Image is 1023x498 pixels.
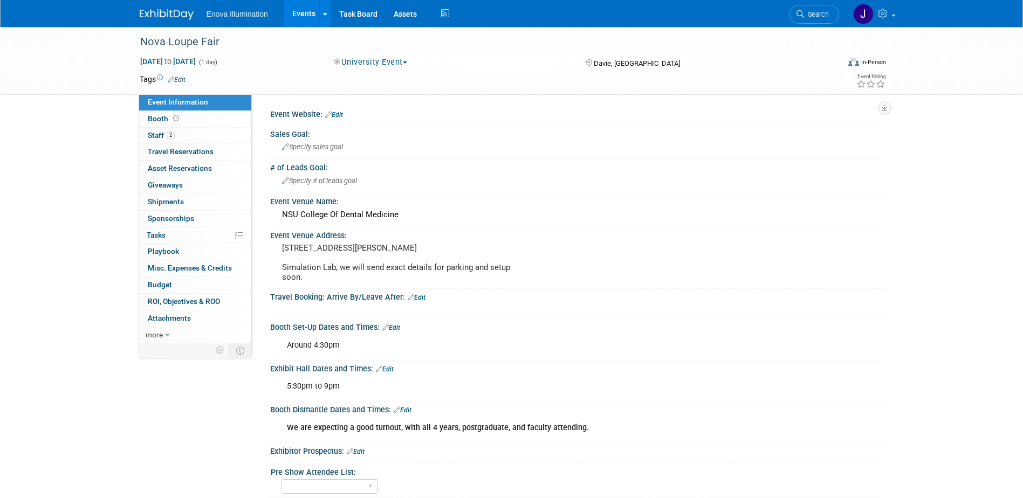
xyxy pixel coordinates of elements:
[140,74,186,85] td: Tags
[139,94,251,110] a: Event Information
[139,111,251,127] a: Booth
[139,277,251,293] a: Budget
[139,294,251,310] a: ROI, Objectives & ROO
[229,343,251,357] td: Toggle Event Tabs
[146,330,163,339] span: more
[804,10,829,18] span: Search
[139,177,251,193] a: Giveaways
[394,406,411,414] a: Edit
[198,59,217,66] span: (1 day)
[139,227,251,244] a: Tasks
[163,57,173,66] span: to
[211,343,230,357] td: Personalize Event Tab Strip
[139,144,251,160] a: Travel Reservations
[171,114,181,122] span: Booth not reserved yet
[148,181,183,189] span: Giveaways
[382,324,400,331] a: Edit
[148,131,175,140] span: Staff
[148,247,179,255] span: Playbook
[139,260,251,276] a: Misc. Expenses & Credits
[376,365,394,373] a: Edit
[148,214,194,223] span: Sponsorships
[347,448,365,455] a: Edit
[279,335,765,356] div: Around 4:30pm
[148,98,208,106] span: Event Information
[139,211,251,227] a: Sponsorships
[139,310,251,327] a: Attachments
[330,57,411,68] button: University Event
[278,206,876,223] div: NSU College Of Dental Medicine
[270,160,884,173] div: # of Leads Goal:
[270,227,884,241] div: Event Venue Address:
[594,59,680,67] span: Davie, [GEOGRAPHIC_DATA]
[148,114,181,123] span: Booth
[139,161,251,177] a: Asset Reservations
[167,131,175,139] span: 2
[270,443,884,457] div: Exhibitor Prospectus:
[270,361,884,375] div: Exhibit Hall Dates and Times:
[861,58,886,66] div: In-Person
[270,126,884,140] div: Sales Goal:
[270,402,884,416] div: Booth Dismantle Dates and Times:
[140,9,194,20] img: ExhibitDay
[168,76,186,84] a: Edit
[270,319,884,333] div: Booth Set-Up Dates and Times:
[148,147,214,156] span: Travel Reservations
[325,111,343,119] a: Edit
[148,297,220,306] span: ROI, Objectives & ROO
[270,289,884,303] div: Travel Booking: Arrive By/Leave After:
[287,423,589,432] b: We are expecting a good turnout, with all 4 years, postgraduate, and faculty attending.
[139,194,251,210] a: Shipments
[775,56,887,72] div: Event Format
[282,243,514,282] pre: [STREET_ADDRESS][PERSON_NAME] Simulation Lab, we will send exact details for parking and setup soon.
[856,74,885,79] div: Event Rating
[148,164,212,172] span: Asset Reservations
[148,314,191,322] span: Attachments
[207,10,268,18] span: Enova Illumination
[148,264,232,272] span: Misc. Expenses & Credits
[139,244,251,260] a: Playbook
[147,231,166,239] span: Tasks
[789,5,839,24] a: Search
[271,464,879,478] div: Pre Show Attendee List:
[282,177,357,185] span: Specify # of leads goal
[270,106,884,120] div: Event Website:
[139,128,251,144] a: Staff2
[148,197,184,206] span: Shipments
[148,280,172,289] span: Budget
[136,32,823,52] div: Nova Loupe Fair
[140,57,196,66] span: [DATE] [DATE]
[848,58,859,66] img: Format-Inperson.png
[139,327,251,343] a: more
[270,193,884,207] div: Event Venue Name:
[282,143,343,151] span: Specify sales goal
[408,294,425,301] a: Edit
[279,376,765,397] div: 5:30pm to 9pm
[853,4,874,24] img: Janelle Tlusty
